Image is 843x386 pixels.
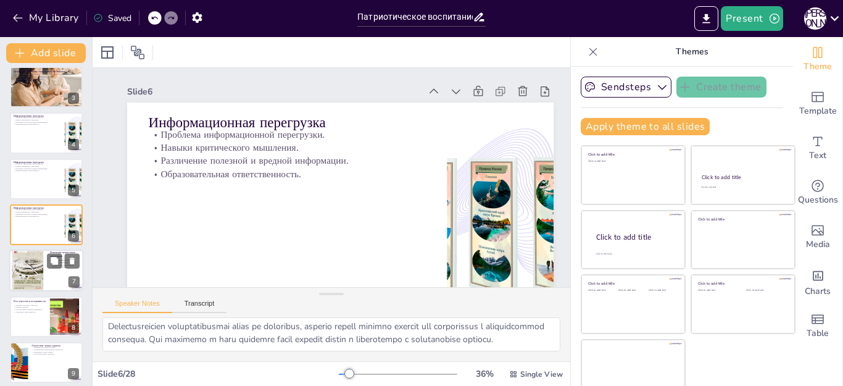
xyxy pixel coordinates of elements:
[806,238,830,251] span: Media
[102,317,560,351] textarea: Loremipsumdolo sitametcon adipisci elitseddo eiusmodte inc utlab. Etd magnaaliquae a minimven qui...
[698,281,786,286] div: Click to add title
[596,232,675,243] div: Click to add title
[151,135,428,177] p: Различение полезной и вредной информации.
[31,346,79,349] p: Проблема отсутствия идеалов.
[588,289,616,292] div: Click to add text
[804,60,832,73] span: Theme
[172,300,227,313] button: Transcript
[14,213,61,216] p: Различение полезной и вредной информации.
[603,37,781,67] p: Themes
[14,206,61,210] p: Информационная перегрузка
[588,281,676,286] div: Click to add title
[152,122,429,164] p: Навыки критического мышления.
[130,45,145,60] span: Position
[14,117,61,119] p: Проблема информационной перегрузки.
[793,37,842,82] div: Change the overall theme
[618,289,646,292] div: Click to add text
[50,264,80,266] p: Формирование идентичности.
[9,250,83,292] div: 7
[14,311,46,313] p: Социальная ответственность.
[14,304,46,306] p: Проблема агрессии в обществе.
[98,368,339,380] div: Slide 6 / 28
[581,77,671,98] button: Sendsteps
[50,259,80,262] p: Влияние западной культуры.
[10,342,83,383] div: 9
[14,70,79,73] p: Актуальные проблемы современного воспитания
[14,169,61,172] p: Образовательная ответственность.
[588,152,676,157] div: Click to add title
[581,118,710,135] button: Apply theme to all slides
[154,94,432,143] p: Информационная перегрузка
[31,349,79,351] p: Формирование нравственных стандартов.
[6,43,86,63] button: Add slide
[649,289,676,292] div: Click to add text
[694,6,718,31] button: Export to PowerPoint
[470,368,499,380] div: 36 %
[14,211,61,213] p: Навыки критического мышления.
[50,266,80,269] p: Работа с молодежью.
[698,216,786,221] div: Click to add title
[805,285,831,298] span: Charts
[102,300,172,313] button: Speaker Notes
[799,104,837,118] span: Template
[10,296,83,337] div: 8
[798,193,838,207] span: Questions
[31,353,79,356] p: Роль авторитетных примеров.
[357,8,473,26] input: Insert title
[136,65,430,107] div: Slide 6
[14,162,61,165] p: Проблема информационной перегрузки.
[14,167,61,170] p: Различение полезной и вредной информации.
[98,43,117,62] div: Layout
[50,251,80,258] p: Изменение ценностных ориентиров
[68,93,79,104] div: 3
[14,306,46,309] p: Развитие эмпатии.
[14,299,46,303] p: Рост агрессии и нетерпимости
[701,186,783,189] div: Click to add text
[68,185,79,196] div: 5
[14,121,61,124] p: Различение полезной и вредной информации.
[14,160,61,164] p: Информационная перегрузка
[10,204,83,245] div: 6
[68,139,79,150] div: 4
[14,78,79,80] p: [PERSON_NAME] педагогов и родителей.
[793,126,842,170] div: Add text boxes
[10,112,83,153] div: 4
[596,253,674,256] div: Click to add body
[807,327,829,340] span: Table
[10,67,83,107] div: 3
[588,160,676,163] div: Click to add text
[793,215,842,259] div: Add images, graphics, shapes or video
[804,6,826,31] button: М [PERSON_NAME]
[31,344,79,348] p: Отсутствие четких идеалов
[31,351,79,353] p: Гражданское самосознание.
[153,109,430,151] p: Проблема информационной перегрузки.
[68,368,79,379] div: 9
[47,254,62,269] button: Duplicate Slide
[520,369,563,379] span: Single View
[809,149,826,162] span: Text
[676,77,766,98] button: Create theme
[793,170,842,215] div: Get real-time input from your audience
[14,124,61,126] p: Образовательная ответственность.
[698,289,737,292] div: Click to add text
[746,289,785,292] div: Click to add text
[702,174,784,181] div: Click to add title
[721,6,783,31] button: Present
[14,73,79,76] p: Вызовы современного воспитания.
[793,304,842,348] div: Add a table
[69,277,80,288] div: 7
[65,254,80,269] button: Delete Slide
[793,259,842,304] div: Add charts and graphs
[50,262,80,264] p: Привитие уважения к традициям.
[804,7,826,30] div: М [PERSON_NAME]
[10,159,83,199] div: 5
[68,230,79,241] div: 6
[14,209,61,211] p: Проблема информационной перегрузки.
[14,216,61,218] p: Образовательная ответственность.
[14,114,61,118] p: Информационная перегрузка
[14,308,46,311] p: Конструктивное решение конфликтов.
[14,80,79,83] p: Адаптация к новым условиям.
[14,119,61,122] p: Навыки критического мышления.
[149,148,426,190] p: Образовательная ответственность.
[14,75,79,78] p: Необходимость стратегий для решения проблем.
